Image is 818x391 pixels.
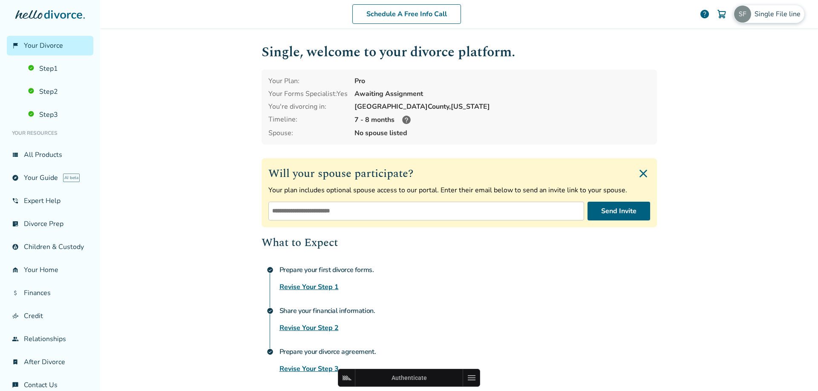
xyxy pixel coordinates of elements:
[267,348,274,355] span: check_circle
[7,237,93,257] a: account_childChildren & Custody
[12,197,19,204] span: phone_in_talk
[268,165,650,182] h2: Will your spouse participate?
[268,185,650,195] p: Your plan includes optional spouse access to our portal. Enter their email below to send an invit...
[12,359,19,365] span: bookmark_check
[279,323,339,333] a: Revise Your Step 2
[7,352,93,372] a: bookmark_checkAfter Divorce
[279,282,339,292] a: Revise Your Step 1
[23,105,93,125] a: Step3
[23,82,93,101] a: Step2
[734,6,751,23] img: singlefileline@hellodivorce.com
[7,168,93,188] a: exploreYour GuideAI beta
[7,191,93,211] a: phone_in_talkExpert Help
[12,42,19,49] span: flag_2
[588,202,650,220] button: Send Invite
[352,4,461,24] a: Schedule A Free Info Call
[12,382,19,388] span: chat_info
[268,115,348,125] div: Timeline:
[637,167,650,180] img: Close invite form
[7,306,93,326] a: finance_modeCredit
[7,36,93,55] a: flag_2Your Divorce
[7,214,93,234] a: list_alt_checkDivorce Prep
[7,125,93,142] li: Your Resources
[267,266,274,273] span: check_circle
[7,283,93,303] a: attach_moneyFinances
[12,174,19,181] span: explore
[354,128,650,138] span: No spouse listed
[7,260,93,280] a: garage_homeYour Home
[12,220,19,227] span: list_alt_check
[717,9,727,19] img: Cart
[63,174,80,182] span: AI beta
[354,89,650,98] div: Awaiting Assignment
[268,76,348,86] div: Your Plan:
[7,145,93,165] a: view_listAll Products
[700,9,710,19] a: help
[24,41,63,50] span: Your Divorce
[354,102,650,111] div: [GEOGRAPHIC_DATA] County, [US_STATE]
[12,336,19,342] span: group
[262,42,657,63] h1: Single , welcome to your divorce platform.
[268,102,348,111] div: You're divorcing in:
[775,350,818,391] iframe: Chat Widget
[12,243,19,250] span: account_child
[279,364,339,374] a: Revise Your Step 3
[354,115,650,125] div: 7 - 8 months
[23,59,93,78] a: Step1
[279,302,657,319] h4: Share your financial information.
[755,9,804,19] span: Single File line
[12,266,19,273] span: garage_home
[12,313,19,319] span: finance_mode
[12,151,19,158] span: view_list
[268,89,348,98] div: Your Forms Specialist: Yes
[279,343,657,360] h4: Prepare your divorce agreement.
[268,128,348,138] span: Spouse:
[354,76,650,86] div: Pro
[279,261,657,278] h4: Prepare your first divorce forms.
[267,307,274,314] span: check_circle
[262,234,657,251] h2: What to Expect
[7,329,93,349] a: groupRelationships
[12,290,19,296] span: attach_money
